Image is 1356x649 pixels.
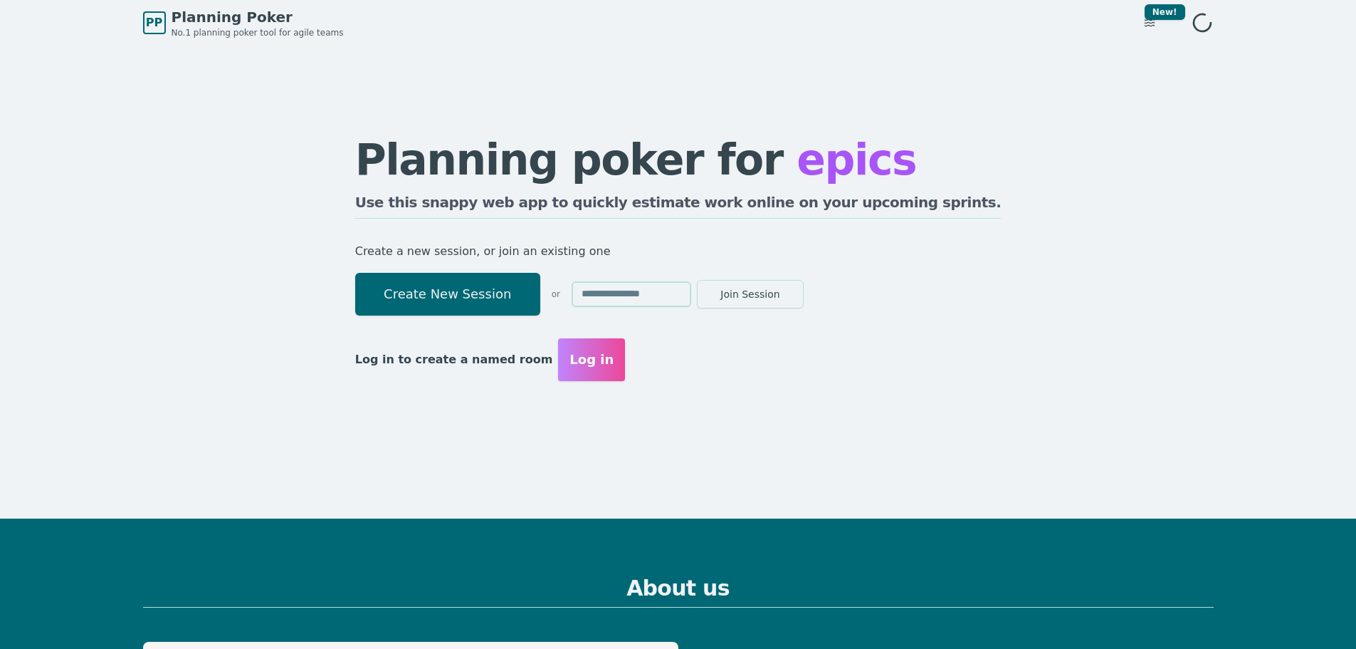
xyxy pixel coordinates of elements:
[797,135,916,185] span: epics
[1145,4,1185,20] div: New!
[355,242,1002,261] p: Create a new session, or join an existing one
[172,27,344,38] span: No.1 planning poker tool for agile teams
[1137,10,1162,36] button: New!
[355,192,1002,219] h2: Use this snappy web app to quickly estimate work online on your upcoming sprints.
[355,138,1002,181] h1: Planning poker for
[355,350,553,370] p: Log in to create a named room
[143,576,1214,608] h2: About us
[355,273,540,316] button: Create New Session
[558,338,625,381] button: Log in
[697,280,804,308] button: Join Session
[172,7,344,27] span: Planning Poker
[143,7,344,38] a: PPPlanning PokerNo.1 planning poker tool for agile teams
[146,14,162,31] span: PP
[552,289,560,300] span: or
[569,350,614,370] span: Log in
